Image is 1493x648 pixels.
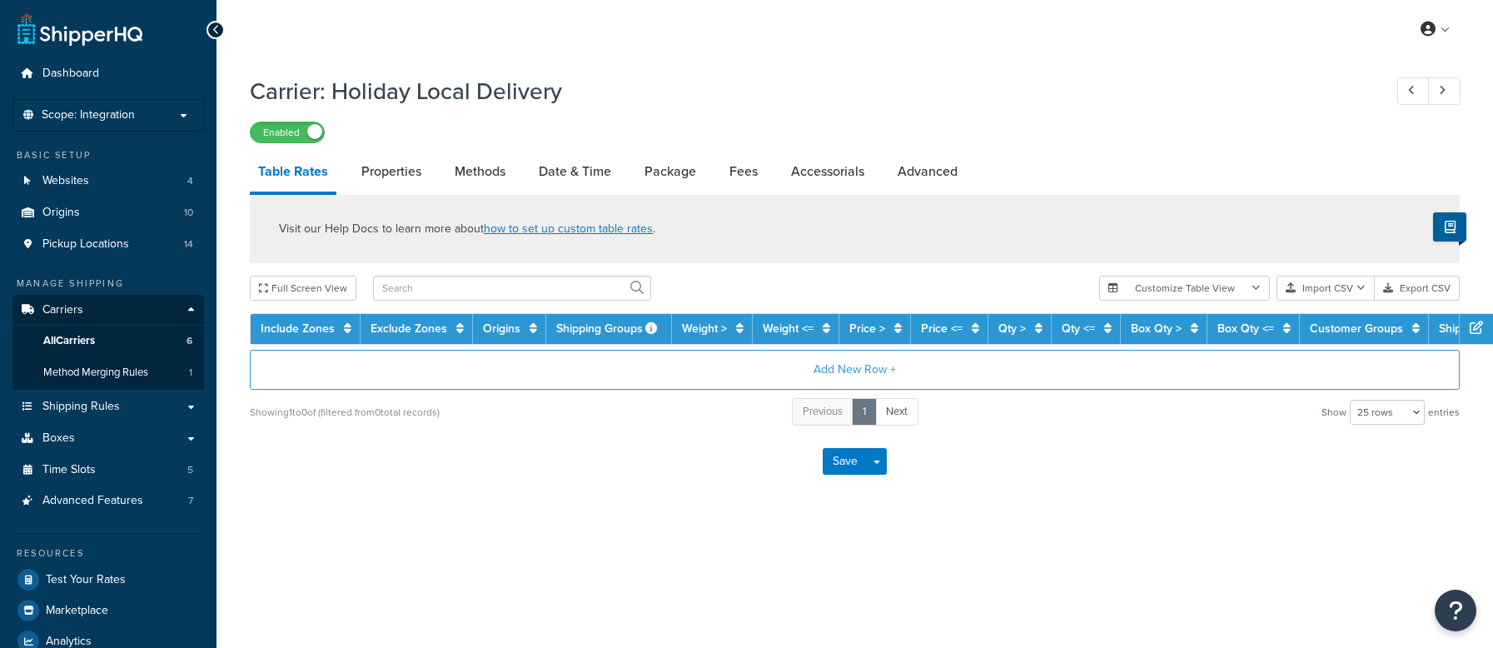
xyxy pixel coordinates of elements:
a: Dashboard [12,58,204,89]
a: how to set up custom table rates [484,220,653,237]
span: Next [886,403,908,419]
span: Shipping Rules [42,400,120,414]
input: Search [373,276,651,301]
span: Time Slots [42,463,96,477]
a: Weight > [682,320,727,337]
a: Methods [446,152,514,192]
span: Carriers [42,303,83,317]
a: Fees [721,152,766,192]
span: Websites [42,174,89,188]
a: AllCarriers6 [12,326,204,356]
span: Pickup Locations [42,237,129,252]
span: Boxes [42,431,75,446]
a: 1 [852,398,877,426]
span: 10 [184,206,193,220]
a: Date & Time [530,152,620,192]
span: Method Merging Rules [43,366,148,380]
span: 4 [187,174,193,188]
span: Show [1321,401,1346,424]
span: 6 [187,334,192,348]
a: Qty <= [1062,320,1095,337]
label: Enabled [251,122,324,142]
button: Open Resource Center [1435,590,1476,631]
span: Dashboard [42,67,99,81]
span: 7 [188,494,193,508]
a: Previous Record [1397,77,1430,105]
a: Package [636,152,704,192]
li: Origins [12,197,204,228]
button: Customize Table View [1099,276,1270,301]
span: 1 [189,366,192,380]
button: Add New Row + [250,350,1460,390]
span: Test Your Rates [46,573,126,587]
a: Table Rates [250,152,336,195]
button: Full Screen View [250,276,356,301]
h1: Carrier: Holiday Local Delivery [250,75,1366,107]
div: Showing 1 to 0 of (filtered from 0 total records) [250,401,440,424]
th: Shipping Groups [546,314,672,344]
a: Next [875,398,918,426]
div: Basic Setup [12,148,204,162]
span: Previous [803,403,843,419]
a: Weight <= [763,320,814,337]
li: Websites [12,166,204,197]
a: Exclude Zones [371,320,447,337]
a: Include Zones [261,320,335,337]
span: entries [1428,401,1460,424]
li: Advanced Features [12,486,204,516]
button: Save [823,448,868,475]
span: Origins [42,206,80,220]
a: Box Qty <= [1217,320,1274,337]
a: Price > [849,320,885,337]
button: Export CSV [1375,276,1460,301]
a: Origins [483,320,520,337]
a: Carriers [12,295,204,326]
a: Box Qty > [1131,320,1182,337]
a: Advanced [889,152,966,192]
a: Origins10 [12,197,204,228]
a: Previous [792,398,853,426]
li: Time Slots [12,455,204,486]
span: Marketplace [46,604,108,618]
li: Pickup Locations [12,229,204,260]
button: Show Help Docs [1433,212,1466,242]
span: Scope: Integration [42,108,135,122]
a: Pickup Locations14 [12,229,204,260]
a: Time Slots5 [12,455,204,486]
p: Visit our Help Docs to learn more about . [279,220,655,238]
span: All Carriers [43,334,95,348]
a: Boxes [12,423,204,454]
span: Advanced Features [42,494,143,508]
a: Price <= [921,320,963,337]
span: 5 [187,463,193,477]
li: Method Merging Rules [12,357,204,388]
a: Advanced Features7 [12,486,204,516]
div: Manage Shipping [12,277,204,291]
a: Qty > [998,320,1026,337]
div: Resources [12,546,204,561]
a: Accessorials [783,152,873,192]
a: Shipping Rules [12,391,204,422]
a: Customer Groups [1310,320,1403,337]
li: Carriers [12,295,204,390]
a: Marketplace [12,596,204,626]
a: Method Merging Rules1 [12,357,204,388]
a: Properties [353,152,430,192]
button: Import CSV [1277,276,1375,301]
a: Next Record [1428,77,1461,105]
span: 14 [184,237,193,252]
a: Websites4 [12,166,204,197]
a: Test Your Rates [12,565,204,595]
